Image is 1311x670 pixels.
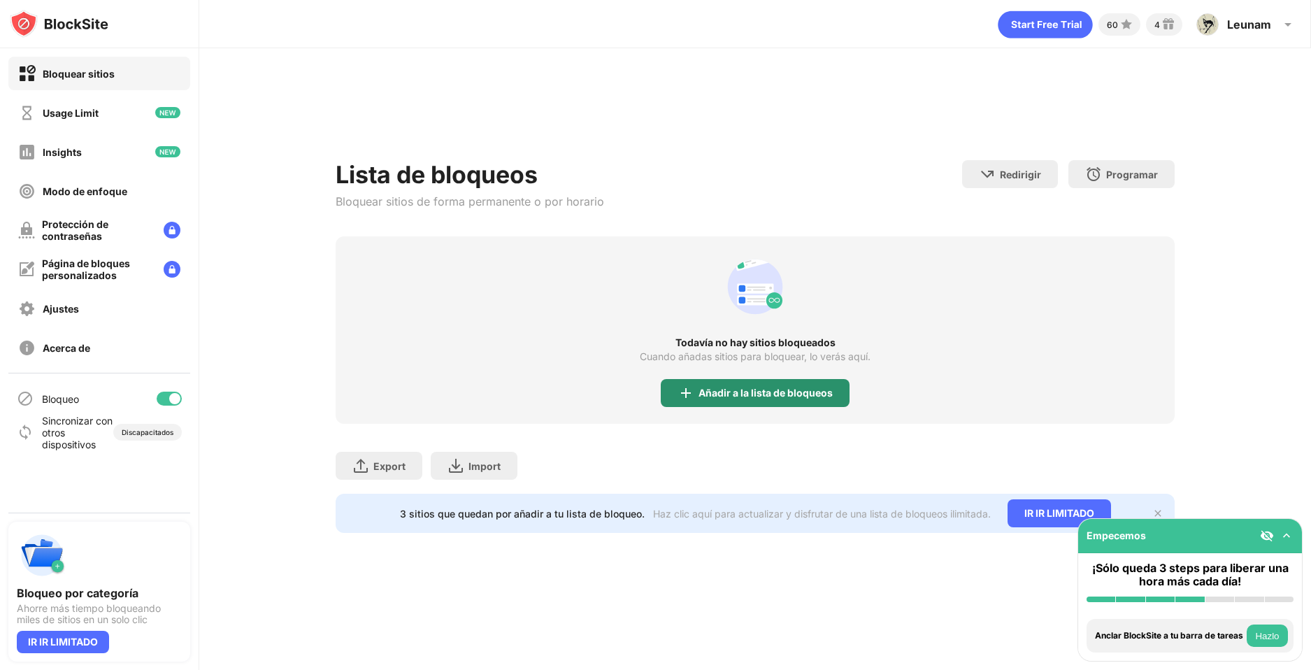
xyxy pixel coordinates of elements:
[18,300,36,318] img: settings-off.svg
[1227,17,1271,31] div: Leunam
[42,393,79,405] div: Bloqueo
[18,261,35,278] img: customize-block-page-off.svg
[42,257,152,281] div: Página de bloques personalizados
[1247,625,1288,647] button: Hazlo
[164,222,180,238] img: lock-menu.svg
[43,107,99,119] div: Usage Limit
[1107,20,1118,30] div: 60
[43,68,115,80] div: Bloquear sitios
[17,631,109,653] div: IR IR LIMITADO
[17,390,34,407] img: blocking-icon.svg
[164,261,180,278] img: lock-menu.svg
[1160,16,1177,33] img: reward-small.svg
[18,65,36,83] img: block-on.svg
[43,342,90,354] div: Acerca de
[18,104,36,122] img: time-usage-off.svg
[155,107,180,118] img: new-icon.svg
[1154,20,1160,30] div: 4
[1152,508,1163,519] img: x-button.svg
[17,603,182,625] div: Ahorre más tiempo bloqueando miles de sitios en un solo clic
[18,222,35,238] img: password-protection-off.svg
[336,194,604,208] div: Bloquear sitios de forma permanente o por horario
[336,337,1175,348] div: Todavía no hay sitios bloqueados
[400,508,645,520] div: 3 sitios que quedan por añadir a tu lista de bloqueo.
[43,146,82,158] div: Insights
[42,415,113,450] div: Sincronizar con otros dispositivos
[1000,169,1041,180] div: Redirigir
[17,530,67,580] img: push-categories.svg
[1087,562,1294,588] div: ¡Sólo queda 3 steps para liberar una hora más cada día!
[722,253,789,320] div: animation
[122,428,173,436] div: Discapacitados
[1260,529,1274,543] img: eye-not-visible.svg
[1008,499,1111,527] div: IR IR LIMITADO
[998,10,1093,38] div: animation
[336,87,1175,143] iframe: Banner
[1087,529,1146,541] div: Empecemos
[18,143,36,161] img: insights-off.svg
[1106,169,1158,180] div: Programar
[373,460,406,472] div: Export
[43,303,79,315] div: Ajustes
[18,183,36,200] img: focus-off.svg
[1095,631,1243,641] div: Anclar BlockSite a tu barra de tareas
[1196,13,1219,36] img: ACg8ocLOGl88CbJC24qXXAF2RZIYm1fYk6OmLuHTXO8xNVitJNNU_w=s96-c
[336,160,604,189] div: Lista de bloqueos
[1118,16,1135,33] img: points-small.svg
[155,146,180,157] img: new-icon.svg
[42,218,152,242] div: Protección de contraseñas
[43,185,127,197] div: Modo de enfoque
[1280,529,1294,543] img: omni-setup-toggle.svg
[18,339,36,357] img: about-off.svg
[653,508,991,520] div: Haz clic aquí para actualizar y disfrutar de una lista de bloqueos ilimitada.
[468,460,501,472] div: Import
[699,387,833,399] div: Añadir a la lista de bloqueos
[17,586,182,600] div: Bloqueo por categoría
[17,424,34,441] img: sync-icon.svg
[640,351,871,362] div: Cuando añadas sitios para bloquear, lo verás aquí.
[10,10,108,38] img: logo-blocksite.svg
